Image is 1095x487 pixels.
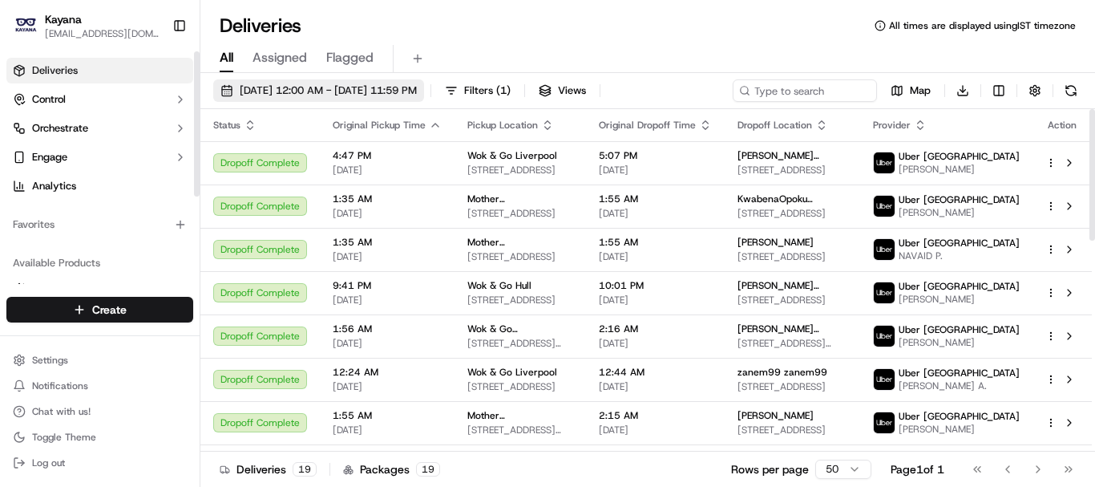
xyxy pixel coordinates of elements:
span: [PERSON_NAME] [737,409,814,422]
button: Start new chat [273,158,292,177]
span: Dropoff Location [737,119,812,132]
span: Chat with us! [32,405,91,418]
span: Wok & Go [PERSON_NAME] [467,323,573,335]
img: 1736555255976-a54dd68f-1ca7-489b-9aae-adbdc363a1c4 [16,153,45,182]
span: 2:15 AM [599,409,712,422]
span: Settings [32,354,68,367]
span: [DATE] [333,337,442,350]
img: uber-new-logo.jpeg [874,152,895,173]
span: [PERSON_NAME] [899,336,1020,349]
h1: Deliveries [220,13,301,39]
span: Uber [GEOGRAPHIC_DATA] [899,323,1020,336]
div: Packages [343,461,440,477]
span: [DATE] [599,424,712,436]
span: Views [558,83,586,98]
button: Log out [6,452,193,474]
span: Wok & Go Hull [467,279,531,292]
span: Original Dropoff Time [599,119,696,132]
span: 1:56 AM [333,323,442,335]
button: Create [6,297,193,323]
span: [DATE] [599,337,712,350]
span: 5:07 PM [599,149,712,162]
img: Kayana [13,13,38,39]
span: Assigned [253,48,307,67]
span: [STREET_ADDRESS][PERSON_NAME] [467,424,573,436]
span: Engage [32,150,67,164]
span: 12:24 AM [333,366,442,379]
span: Mother [PERSON_NAME] [GEOGRAPHIC_DATA] [467,236,573,249]
span: Deliveries [32,63,78,78]
span: [STREET_ADDRESS] [467,294,573,306]
span: [STREET_ADDRESS] [467,164,573,177]
span: Uber [GEOGRAPHIC_DATA] [899,280,1020,293]
button: Filters(1) [438,79,518,102]
span: Uber [GEOGRAPHIC_DATA] [899,150,1020,163]
a: 💻API Documentation [129,226,264,255]
button: Chat with us! [6,400,193,423]
input: Type to search [733,79,877,102]
span: Wok & Go Liverpool [467,366,557,379]
button: Notifications [6,375,193,397]
div: 19 [416,462,440,477]
span: Uber [GEOGRAPHIC_DATA] [899,410,1020,423]
input: Got a question? Start typing here... [42,103,289,120]
span: [STREET_ADDRESS] [737,164,847,177]
button: Map [883,79,938,102]
span: [DATE] [599,207,712,220]
span: Knowledge Base [32,233,123,249]
div: Favorites [6,212,193,237]
div: 📗 [16,234,29,247]
span: [DATE] [599,164,712,177]
span: [PERSON_NAME] A. [899,379,1020,392]
div: Start new chat [55,153,263,169]
img: uber-new-logo.jpeg [874,282,895,303]
img: uber-new-logo.jpeg [874,196,895,217]
button: Views [531,79,593,102]
span: [PERSON_NAME] [PERSON_NAME] [737,279,847,292]
span: [DATE] [599,250,712,263]
span: 1:55 AM [599,193,712,205]
span: 1:35 AM [333,236,442,249]
span: [STREET_ADDRESS] [737,424,847,436]
div: Deliveries [220,461,317,477]
span: [STREET_ADDRESS] [467,250,573,263]
span: [STREET_ADDRESS] [737,207,847,220]
span: 4:47 PM [333,149,442,162]
img: uber-new-logo.jpeg [874,412,895,433]
span: Map [910,83,931,98]
span: Log out [32,457,65,469]
div: 19 [293,462,317,477]
span: Notifications [32,379,88,392]
p: Rows per page [731,461,809,477]
span: NAVAID P. [899,250,1020,262]
span: 12:44 AM [599,366,712,379]
span: Wok & Go Liverpool [467,149,557,162]
span: Orchestrate [32,121,88,136]
span: [STREET_ADDRESS] [737,250,847,263]
span: Pickup Location [467,119,538,132]
span: Status [213,119,240,132]
div: 💻 [135,234,148,247]
span: [DATE] [333,164,442,177]
span: Kayana [45,11,82,27]
span: Analytics [32,179,76,193]
a: Deliveries [6,58,193,83]
span: [PERSON_NAME] [899,206,1020,219]
a: 📗Knowledge Base [10,226,129,255]
div: We're available if you need us! [55,169,203,182]
span: Control [32,92,66,107]
span: [DATE] [333,250,442,263]
div: Page 1 of 1 [891,461,944,477]
span: 9:41 PM [333,279,442,292]
button: Settings [6,349,193,371]
button: Nash AI [6,276,193,302]
span: 2:16 AM [599,323,712,335]
span: [PERSON_NAME] [PERSON_NAME] [737,149,847,162]
a: Nash AI [13,282,187,296]
span: [PERSON_NAME] [899,423,1020,436]
span: [STREET_ADDRESS][PERSON_NAME] [737,337,847,350]
img: uber-new-logo.jpeg [874,369,895,390]
button: Control [6,87,193,112]
span: [DATE] [599,294,712,306]
span: Create [92,302,127,318]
